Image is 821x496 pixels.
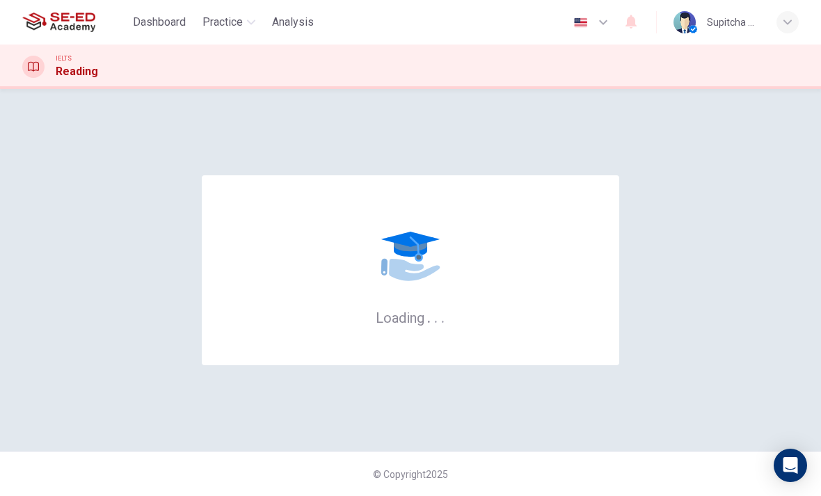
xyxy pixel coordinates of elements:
[133,14,186,31] span: Dashboard
[22,8,127,36] a: SE-ED Academy logo
[433,305,438,328] h6: .
[673,11,696,33] img: Profile picture
[56,54,72,63] span: IELTS
[56,63,98,80] h1: Reading
[266,10,319,35] button: Analysis
[707,14,760,31] div: Supitcha Pengjunta
[427,305,431,328] h6: .
[272,14,314,31] span: Analysis
[202,14,243,31] span: Practice
[440,305,445,328] h6: .
[22,8,95,36] img: SE-ED Academy logo
[197,10,261,35] button: Practice
[127,10,191,35] button: Dashboard
[572,17,589,28] img: en
[774,449,807,482] div: Open Intercom Messenger
[376,308,445,326] h6: Loading
[373,469,448,480] span: © Copyright 2025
